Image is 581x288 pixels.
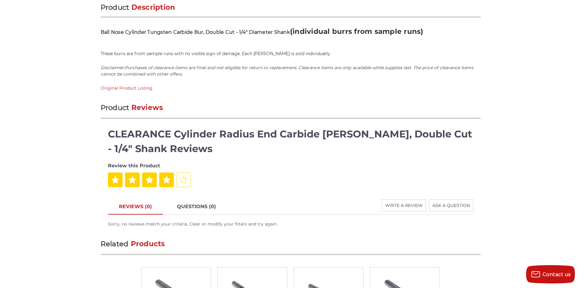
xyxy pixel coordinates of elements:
[543,272,571,277] span: Contact us
[382,199,426,212] button: WRITE A REVIEW
[108,162,473,169] div: Review this Product
[131,240,165,248] span: Products
[385,203,423,208] span: WRITE A REVIEW
[432,203,470,208] span: ASK A QUESTION
[108,221,473,227] div: Sorry, no reviews match your criteria. Clear or modify your filters and try again.
[131,103,163,112] span: Reviews
[108,199,163,215] a: REVIEWS (0)
[101,103,129,112] span: Product
[101,85,152,91] a: Original Product Listing
[526,265,575,283] button: Contact us
[166,199,227,215] a: QUESTIONS (0)
[429,199,473,212] button: ASK A QUESTION
[101,27,481,41] h2: (individual burrs from sample runs)
[131,3,175,12] span: Description
[108,127,473,156] h2: CLEARANCE Cylinder Radius End Carbide [PERSON_NAME], Double Cut - 1/4" Shank Reviews
[101,51,481,57] p: These burrs are from sample runs with no visible sign of damage. Each [PERSON_NAME] is sold indiv...
[101,240,129,248] span: Related
[101,3,129,12] span: Product
[101,65,473,77] em: Disclaimer:
[101,29,290,35] span: Ball Nose Cylinder Tungsten Carbide Bur, Double Cut - 1/4" Diameter Shank
[101,65,473,77] em: Purchases of clearance items are final and not eligible for return or replacement. Clearance item...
